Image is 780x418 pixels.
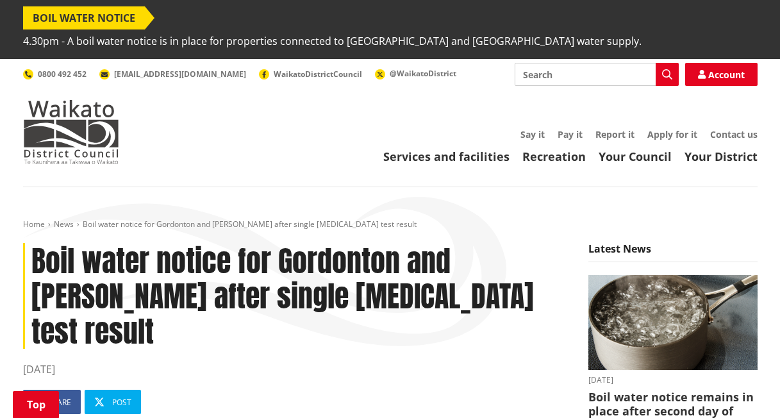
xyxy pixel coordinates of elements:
a: Account [685,63,758,86]
nav: breadcrumb [23,219,758,230]
a: Your Council [599,149,672,164]
h5: Latest News [588,243,758,262]
a: Home [23,219,45,230]
img: boil water notice [588,275,758,371]
span: [EMAIL_ADDRESS][DOMAIN_NAME] [114,69,246,79]
a: Your District [685,149,758,164]
h1: Boil water notice for Gordonton and [PERSON_NAME] after single [MEDICAL_DATA] test result [23,243,569,349]
input: Search input [515,63,679,86]
time: [DATE] [23,362,569,377]
a: Post [85,390,141,414]
a: Contact us [710,128,758,140]
a: Share [23,390,81,414]
span: WaikatoDistrictCouncil [274,69,362,79]
a: Services and facilities [383,149,510,164]
span: 0800 492 452 [38,69,87,79]
time: [DATE] [588,376,758,384]
a: Say it [520,128,545,140]
span: BOIL WATER NOTICE [23,6,145,29]
a: News [54,219,74,230]
a: Top [13,391,59,418]
a: @WaikatoDistrict [375,68,456,79]
span: Post [112,397,131,408]
span: Boil water notice for Gordonton and [PERSON_NAME] after single [MEDICAL_DATA] test result [83,219,417,230]
a: Recreation [522,149,586,164]
a: Report it [595,128,635,140]
a: Apply for it [647,128,697,140]
span: 4.30pm - A boil water notice is in place for properties connected to [GEOGRAPHIC_DATA] and [GEOGR... [23,29,642,53]
a: 0800 492 452 [23,69,87,79]
span: @WaikatoDistrict [390,68,456,79]
a: WaikatoDistrictCouncil [259,69,362,79]
a: Pay it [558,128,583,140]
a: [EMAIL_ADDRESS][DOMAIN_NAME] [99,69,246,79]
img: Waikato District Council - Te Kaunihera aa Takiwaa o Waikato [23,100,119,164]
